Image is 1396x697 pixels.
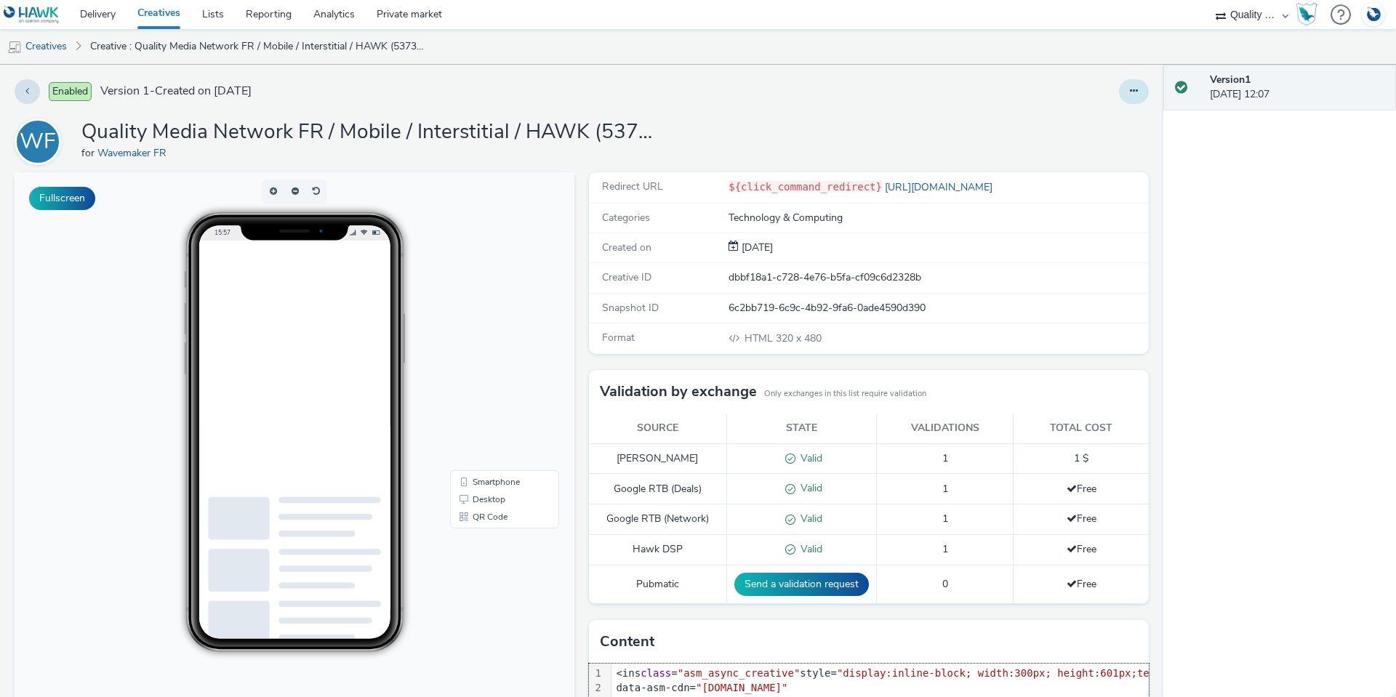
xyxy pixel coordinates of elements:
[602,301,659,315] span: Snapshot ID
[942,451,948,465] span: 1
[20,121,56,162] div: WF
[611,681,1384,696] div: data-asm-cdn=
[882,180,998,194] a: [URL][DOMAIN_NAME]
[729,301,1147,315] div: 6c2bb719-6c9c-4b92-9fa6-0ade4590d390
[739,241,773,254] span: [DATE]
[589,504,726,535] td: Google RTB (Network)
[600,631,654,653] h3: Content
[837,667,1376,679] span: "display:inline-block; width:300px; height:601px;text-align:left; text-decoration:none;"
[15,134,67,148] a: WF
[764,388,926,400] small: Only exchanges in this list require validation
[1067,542,1096,556] span: Free
[795,542,822,556] span: Valid
[942,512,948,525] span: 1
[876,414,1014,443] th: Validations
[49,82,92,101] span: Enabled
[734,573,869,596] button: Send a validation request
[1067,577,1096,591] span: Free
[602,241,651,254] span: Created on
[1296,3,1323,26] a: Hawk Academy
[589,414,726,443] th: Source
[589,443,726,474] td: [PERSON_NAME]
[589,666,603,681] div: 1
[458,340,493,349] span: QR Code
[81,118,663,146] h1: Quality Media Network FR / Mobile / Interstitial / HAWK (5373) v2
[726,414,876,443] th: State
[1210,73,1384,102] div: [DATE] 12:07
[795,481,822,495] span: Valid
[83,29,432,64] a: Creative : Quality Media Network FR / Mobile / Interstitial / HAWK (5373) v2
[942,577,948,591] span: 0
[589,474,726,504] td: Google RTB (Deals)
[4,6,60,24] img: undefined Logo
[942,542,948,556] span: 1
[100,83,252,100] span: Version 1 - Created on [DATE]
[1074,451,1088,465] span: 1 $
[611,666,1384,681] div: <ins = style=
[743,331,822,345] span: 320 x 480
[589,565,726,603] td: Pubmatic
[696,682,787,693] span: "[DOMAIN_NAME]"
[1067,512,1096,525] span: Free
[81,146,97,160] span: for
[7,40,22,55] img: mobile
[200,56,216,64] span: 15:57
[602,331,635,345] span: Format
[458,323,491,331] span: Desktop
[1296,3,1317,26] img: Hawk Academy
[438,301,542,318] li: Smartphone
[602,270,651,284] span: Creative ID
[745,331,776,345] span: HTML
[602,180,663,193] span: Redirect URL
[1210,73,1251,86] strong: Version 1
[729,211,1147,225] div: Technology & Computing
[438,336,542,353] li: QR Code
[1014,414,1149,443] th: Total cost
[729,181,882,193] code: ${click_command_redirect}
[795,451,822,465] span: Valid
[600,381,757,403] h3: Validation by exchange
[641,667,671,679] span: class
[678,667,801,679] span: "asm_async_creative"
[795,512,822,525] span: Valid
[458,305,505,314] span: Smartphone
[438,318,542,336] li: Desktop
[739,241,773,255] div: Creation 28 August 2025, 12:07
[29,187,95,210] button: Fullscreen
[97,146,172,160] a: Wavemaker FR
[589,681,603,696] div: 2
[1363,3,1384,27] img: Account DE
[729,270,1147,285] div: dbbf18a1-c728-4e76-b5fa-cf09c6d2328b
[589,535,726,565] td: Hawk DSP
[942,482,948,496] span: 1
[602,211,650,225] span: Categories
[1067,482,1096,496] span: Free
